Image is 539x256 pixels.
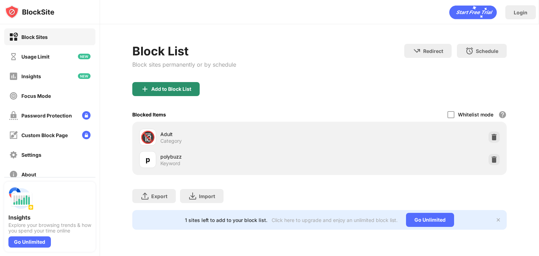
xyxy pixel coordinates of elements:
div: animation [449,5,497,19]
img: settings-off.svg [9,150,18,159]
div: Block Sites [21,34,48,40]
div: Redirect [423,48,443,54]
img: focus-off.svg [9,92,18,100]
div: 🔞 [140,130,155,144]
img: password-protection-off.svg [9,111,18,120]
div: polybuzz [160,153,319,160]
div: Insights [21,73,41,79]
div: Schedule [476,48,498,54]
img: lock-menu.svg [82,111,91,120]
img: customize-block-page-off.svg [9,131,18,140]
div: Explore your browsing trends & how you spend your time online [8,222,91,234]
img: lock-menu.svg [82,131,91,139]
div: Usage Limit [21,54,49,60]
div: p [146,154,150,165]
div: Import [199,193,215,199]
img: about-off.svg [9,170,18,179]
div: 1 sites left to add to your block list. [185,217,267,223]
div: Add to Block List [151,86,191,92]
div: Blocked Items [132,112,166,117]
div: Focus Mode [21,93,51,99]
img: push-insights.svg [8,186,34,211]
div: Go Unlimited [8,236,51,248]
img: x-button.svg [495,217,501,223]
div: About [21,171,36,177]
div: Insights [8,214,91,221]
div: Login [514,9,527,15]
div: Settings [21,152,41,158]
img: time-usage-off.svg [9,52,18,61]
div: Password Protection [21,113,72,119]
div: Custom Block Page [21,132,68,138]
div: Go Unlimited [406,213,454,227]
div: Whitelist mode [458,112,493,117]
img: insights-off.svg [9,72,18,81]
div: Keyword [160,160,180,167]
div: Category [160,138,182,144]
div: Adult [160,130,319,138]
div: Block List [132,44,236,58]
img: logo-blocksite.svg [5,5,54,19]
img: new-icon.svg [78,73,91,79]
img: block-on.svg [9,33,18,41]
div: Export [151,193,167,199]
div: Block sites permanently or by schedule [132,61,236,68]
div: Click here to upgrade and enjoy an unlimited block list. [272,217,398,223]
img: new-icon.svg [78,54,91,59]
